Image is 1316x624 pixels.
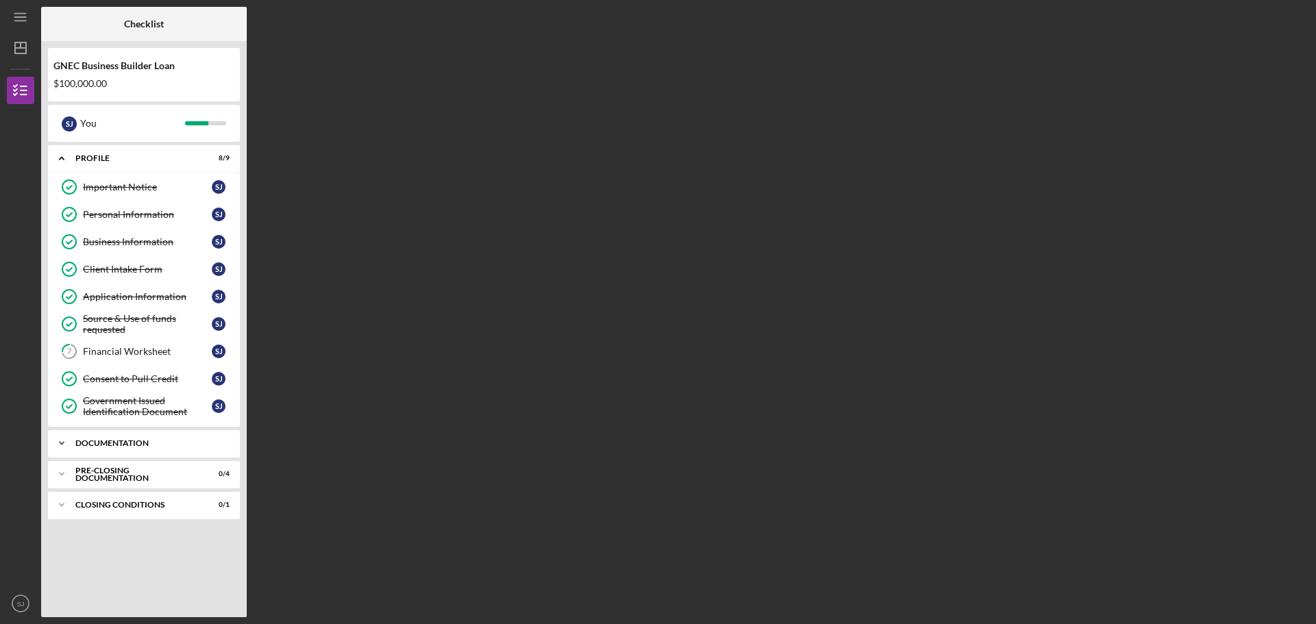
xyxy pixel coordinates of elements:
[53,78,234,89] div: $100,000.00
[212,317,226,331] div: S J
[212,372,226,386] div: S J
[55,392,233,420] a: Government Issued Identification DocumentSJ
[83,395,212,417] div: Government Issued Identification Document
[212,399,226,413] div: S J
[212,262,226,276] div: S J
[7,590,34,617] button: SJ
[75,154,195,162] div: Profile
[212,180,226,194] div: S J
[67,347,72,356] tspan: 7
[83,313,212,335] div: Source & Use of funds requested
[75,501,195,509] div: Closing Conditions
[75,466,195,482] div: Pre-Closing Documentation
[80,112,185,135] div: You
[55,365,233,392] a: Consent to Pull CreditSJ
[83,182,212,192] div: Important Notice
[62,116,77,132] div: S J
[83,236,212,247] div: Business Information
[205,154,230,162] div: 8 / 9
[83,264,212,275] div: Client Intake Form
[83,291,212,302] div: Application Information
[55,201,233,228] a: Personal InformationSJ
[83,346,212,357] div: Financial Worksheet
[212,208,226,221] div: S J
[124,18,164,29] b: Checklist
[212,290,226,303] div: S J
[16,600,24,608] text: SJ
[55,228,233,255] a: Business InformationSJ
[55,310,233,338] a: Source & Use of funds requestedSJ
[212,345,226,358] div: S J
[53,60,234,71] div: GNEC Business Builder Loan
[55,338,233,365] a: 7Financial WorksheetSJ
[55,255,233,283] a: Client Intake FormSJ
[212,235,226,249] div: S J
[55,283,233,310] a: Application InformationSJ
[83,209,212,220] div: Personal Information
[205,470,230,478] div: 0 / 4
[55,173,233,201] a: Important NoticeSJ
[83,373,212,384] div: Consent to Pull Credit
[75,439,223,447] div: Documentation
[205,501,230,509] div: 0 / 1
